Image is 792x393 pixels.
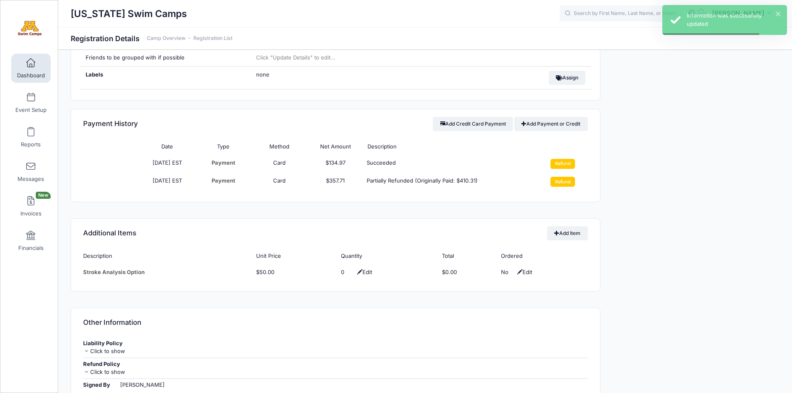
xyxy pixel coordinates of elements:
[252,264,337,280] td: $50.00
[83,221,136,245] h4: Additional Items
[337,248,438,264] th: Quantity
[11,192,51,221] a: InvoicesNew
[547,226,588,240] a: Add Item
[341,268,353,277] div: Click Pencil to edit...
[36,192,51,199] span: New
[83,381,118,389] div: Signed By
[256,71,360,79] span: none
[14,13,45,44] img: Minnesota Swim Camps
[17,72,45,79] span: Dashboard
[707,4,780,23] button: [PERSON_NAME]
[550,159,575,169] input: Refund
[79,67,250,89] div: Labels
[79,49,250,66] div: Friends to be grouped with if possible
[363,155,531,173] td: Succeeded
[17,175,44,183] span: Messages
[433,117,513,131] button: Add Credit Card Payment
[193,35,232,42] a: Registration List
[120,381,171,389] div: [PERSON_NAME]
[438,264,497,280] td: $0.00
[252,155,308,173] td: Card
[83,347,587,356] div: Click to show
[83,339,587,348] div: Liability Policy
[514,117,588,131] a: Add Payment or Credit
[83,264,252,280] td: Stroke Analysis Option
[355,269,372,275] span: Edit
[0,9,59,48] a: Minnesota Swim Camps
[71,4,187,23] h1: [US_STATE] Swim Camps
[363,138,531,155] th: Description
[549,71,586,85] button: Assign
[20,210,42,217] span: Invoices
[11,226,51,255] a: Financials
[11,157,51,186] a: Messages
[195,173,252,191] td: Payment
[256,54,336,61] span: Click "Update Details" to edit...
[11,54,51,83] a: Dashboard
[18,245,44,252] span: Financials
[515,269,532,275] span: Edit
[11,123,51,152] a: Reports
[147,35,185,42] a: Camp Overview
[363,173,531,191] td: Partially Refunded (Originally Paid: $410.31)
[21,141,41,148] span: Reports
[252,138,308,155] th: Method
[195,138,252,155] th: Type
[438,248,497,264] th: Total
[83,368,587,376] div: Click to show
[83,248,252,264] th: Description
[308,173,364,191] td: $357.71
[252,173,308,191] td: Card
[687,12,780,28] div: Information was successfully updated
[83,311,141,334] h4: Other Information
[83,360,587,368] div: Refund Policy
[501,268,513,277] div: Click Pencil to edit...
[139,155,195,173] td: [DATE] EST
[252,248,337,264] th: Unit Price
[195,155,252,173] td: Payment
[308,138,364,155] th: Net Amount
[776,12,780,16] button: ×
[550,177,575,187] input: Refund
[15,106,47,114] span: Event Setup
[83,112,138,136] h4: Payment History
[497,248,588,264] th: Ordered
[11,88,51,117] a: Event Setup
[560,5,684,22] input: Search by First Name, Last Name, or Email...
[139,173,195,191] td: [DATE] EST
[308,155,364,173] td: $134.97
[71,34,232,43] h1: Registration Details
[139,138,195,155] th: Date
